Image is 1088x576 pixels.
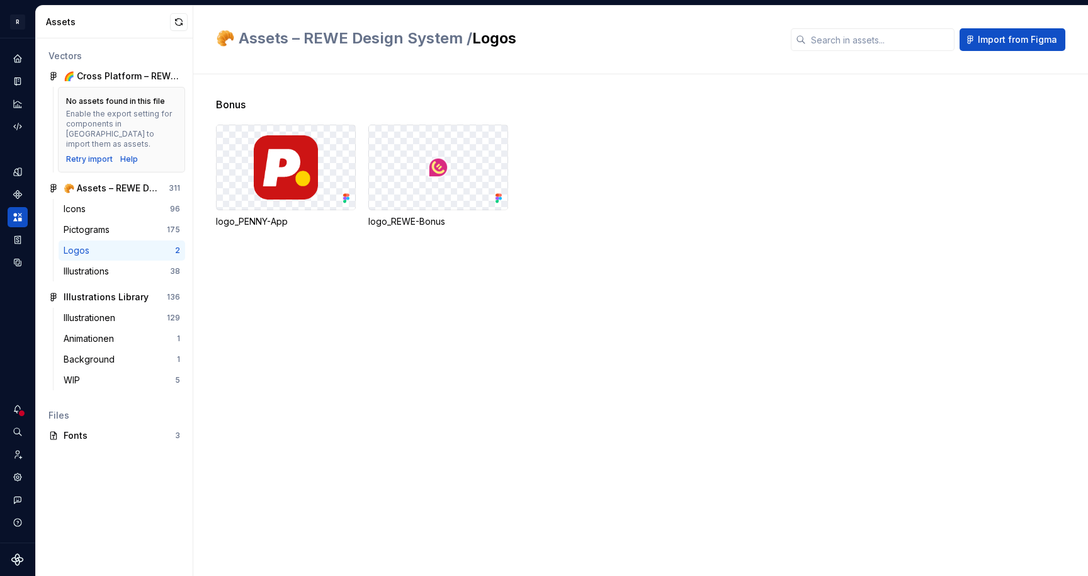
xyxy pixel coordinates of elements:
div: 2 [175,246,180,256]
svg: Supernova Logo [11,553,24,566]
button: Search ⌘K [8,422,28,442]
a: Design tokens [8,162,28,182]
div: No assets found in this file [66,96,165,106]
div: Pictograms [64,223,115,236]
a: Illustrations38 [59,261,185,281]
a: Illustrationen129 [59,308,185,328]
a: Icons96 [59,199,185,219]
div: 136 [167,292,180,302]
div: 🌈 Cross Platform – REWE Design System [64,70,180,82]
div: 5 [175,375,180,385]
a: Logos2 [59,240,185,261]
div: Illustrationen [64,312,120,324]
div: Animationen [64,332,119,345]
div: logo_PENNY-App [216,215,356,228]
a: Data sources [8,252,28,273]
a: Animationen1 [59,329,185,349]
a: Components [8,184,28,205]
a: Assets [8,207,28,227]
div: 3 [175,431,180,441]
a: Invite team [8,444,28,465]
div: Fonts [64,429,175,442]
button: Contact support [8,490,28,510]
div: 175 [167,225,180,235]
a: Home [8,48,28,69]
a: Help [120,154,138,164]
a: 🌈 Cross Platform – REWE Design System [43,66,185,86]
div: Illustrations Library [64,291,149,303]
button: Notifications [8,399,28,419]
a: Settings [8,467,28,487]
a: Documentation [8,71,28,91]
button: Retry import [66,154,113,164]
div: 129 [167,313,180,323]
div: logo_REWE-Bonus [368,215,508,228]
div: WIP [64,374,85,387]
div: 311 [169,183,180,193]
button: R [3,8,33,35]
button: Import from Figma [960,28,1065,51]
div: R [10,14,25,30]
div: Assets [46,16,170,28]
a: Background1 [59,349,185,370]
div: 🥐 Assets – REWE Design System [64,182,157,195]
a: Illustrations Library136 [43,287,185,307]
div: 1 [177,354,180,364]
a: Analytics [8,94,28,114]
a: Code automation [8,116,28,137]
div: Enable the export setting for components in [GEOGRAPHIC_DATA] to import them as assets. [66,109,177,149]
div: Files [48,409,180,422]
span: 🥐 Assets – REWE Design System / [216,29,472,47]
div: 38 [170,266,180,276]
span: Import from Figma [978,33,1057,46]
a: Fonts3 [43,426,185,446]
div: Illustrations [64,265,114,278]
a: Storybook stories [8,230,28,250]
span: Bonus [216,97,246,112]
a: Pictograms175 [59,220,185,240]
a: WIP5 [59,370,185,390]
div: 96 [170,204,180,214]
h2: Logos [216,28,776,48]
input: Search in assets... [806,28,955,51]
div: 1 [177,334,180,344]
div: Icons [64,203,91,215]
a: 🥐 Assets – REWE Design System311 [43,178,185,198]
div: Background [64,353,120,366]
div: Vectors [48,50,180,62]
div: Logos [64,244,94,257]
